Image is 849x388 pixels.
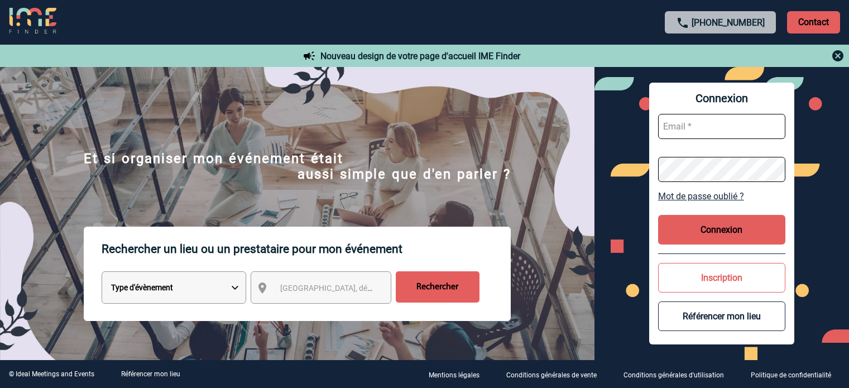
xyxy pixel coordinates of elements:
[396,271,479,303] input: Rechercher
[658,92,785,105] span: Connexion
[102,227,511,271] p: Rechercher un lieu ou un prestataire pour mon événement
[615,369,742,380] a: Conditions générales d'utilisation
[787,11,840,33] p: Contact
[420,369,497,380] a: Mentions légales
[280,284,435,293] span: [GEOGRAPHIC_DATA], département, région...
[658,301,785,331] button: Référencer mon lieu
[658,114,785,139] input: Email *
[742,369,849,380] a: Politique de confidentialité
[692,17,765,28] a: [PHONE_NUMBER]
[658,191,785,202] a: Mot de passe oublié ?
[676,16,689,30] img: call-24-px.png
[658,263,785,293] button: Inscription
[429,371,479,379] p: Mentions légales
[623,371,724,379] p: Conditions générales d'utilisation
[658,215,785,245] button: Connexion
[9,370,94,378] div: © Ideal Meetings and Events
[497,369,615,380] a: Conditions générales de vente
[751,371,831,379] p: Politique de confidentialité
[121,370,180,378] a: Référencer mon lieu
[506,371,597,379] p: Conditions générales de vente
